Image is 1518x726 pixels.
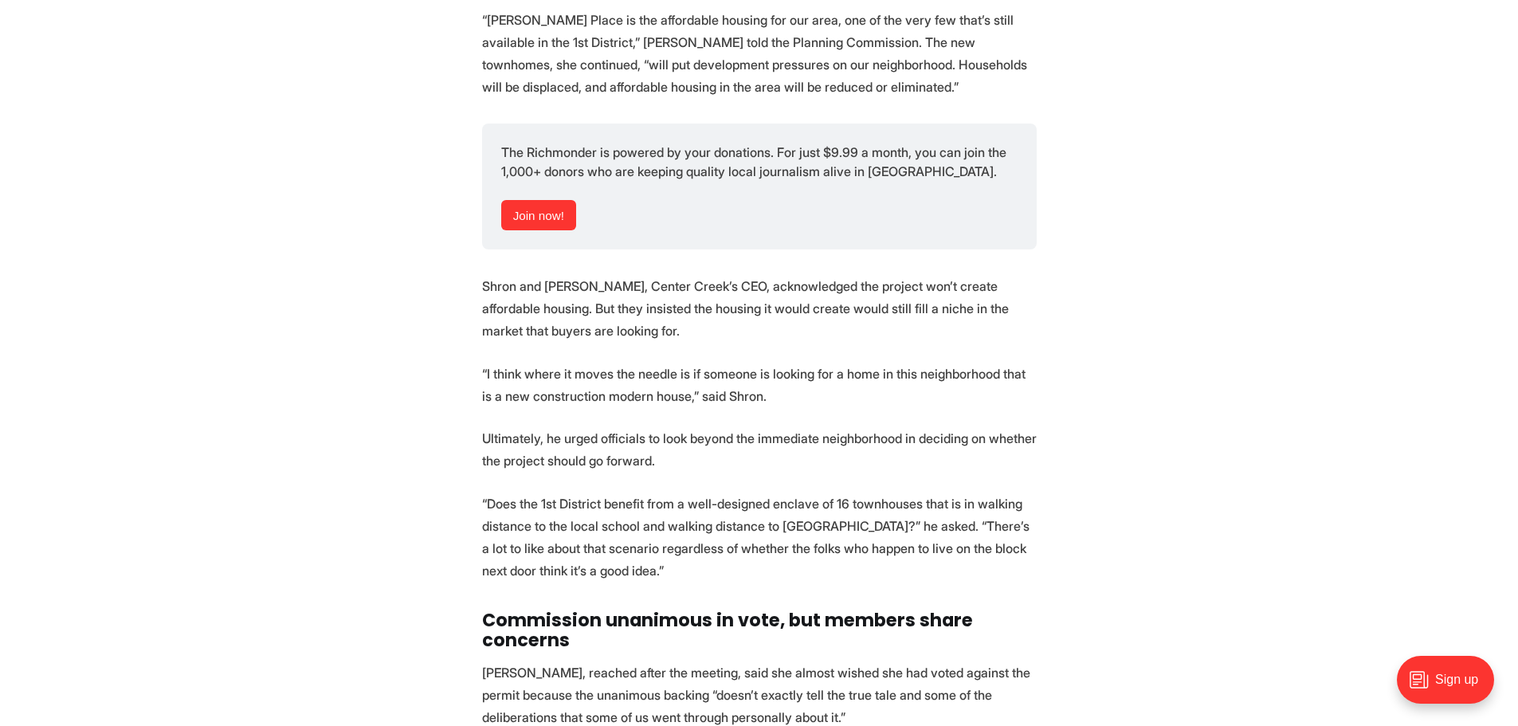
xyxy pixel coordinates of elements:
a: Join now! [501,200,577,230]
span: The Richmonder is powered by your donations. For just $9.99 a month, you can join the 1,000+ dono... [501,144,1010,179]
p: Ultimately, he urged officials to look beyond the immediate neighborhood in deciding on whether t... [482,427,1037,472]
p: “I think where it moves the needle is if someone is looking for a home in this neighborhood that ... [482,363,1037,407]
strong: Commission unanimous in vote, but members share concerns [482,607,973,653]
p: “Does the 1st District benefit from a well-designed enclave of 16 townhouses that is in walking d... [482,493,1037,582]
p: “[PERSON_NAME] Place is the affordable housing for our area, one of the very few that’s still ava... [482,9,1037,98]
iframe: portal-trigger [1383,648,1518,726]
p: Shron and [PERSON_NAME], Center Creek’s CEO, acknowledged the project won’t create affordable hou... [482,275,1037,342]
